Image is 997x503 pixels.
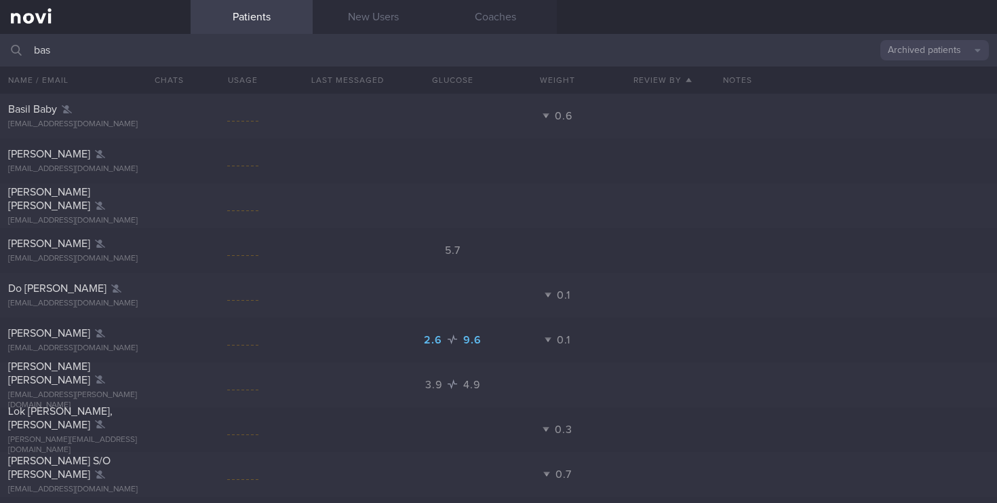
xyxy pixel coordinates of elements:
[8,283,106,294] span: Do [PERSON_NAME]
[555,469,571,480] span: 0.7
[880,40,989,60] button: Archived patients
[8,119,182,130] div: [EMAIL_ADDRESS][DOMAIN_NAME]
[557,290,570,301] span: 0.1
[8,299,182,309] div: [EMAIL_ADDRESS][DOMAIN_NAME]
[8,216,182,226] div: [EMAIL_ADDRESS][DOMAIN_NAME]
[8,455,111,480] span: [PERSON_NAME] S/O [PERSON_NAME]
[136,67,191,94] button: Chats
[425,379,445,390] span: 3.9
[8,104,57,115] span: Basil Baby
[8,164,182,174] div: [EMAIL_ADDRESS][DOMAIN_NAME]
[555,111,572,122] span: 0.6
[463,335,481,346] span: 9.6
[8,149,90,160] span: [PERSON_NAME]
[8,361,90,386] span: [PERSON_NAME] [PERSON_NAME]
[8,485,182,495] div: [EMAIL_ADDRESS][DOMAIN_NAME]
[295,67,400,94] button: Last Messaged
[8,406,113,430] span: Lok [PERSON_NAME], [PERSON_NAME]
[715,67,997,94] div: Notes
[610,67,715,94] button: Review By
[8,238,90,249] span: [PERSON_NAME]
[8,435,182,455] div: [PERSON_NAME][EMAIL_ADDRESS][DOMAIN_NAME]
[191,67,296,94] div: Usage
[8,390,182,411] div: [EMAIL_ADDRESS][PERSON_NAME][DOMAIN_NAME]
[400,67,505,94] button: Glucose
[8,254,182,264] div: [EMAIL_ADDRESS][DOMAIN_NAME]
[557,335,570,346] span: 0.1
[8,343,182,354] div: [EMAIL_ADDRESS][DOMAIN_NAME]
[445,245,460,256] span: 5.7
[505,67,610,94] button: Weight
[8,328,90,339] span: [PERSON_NAME]
[555,424,572,435] span: 0.3
[463,379,480,390] span: 4.9
[424,335,445,346] span: 2.6
[8,187,90,211] span: [PERSON_NAME] [PERSON_NAME]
